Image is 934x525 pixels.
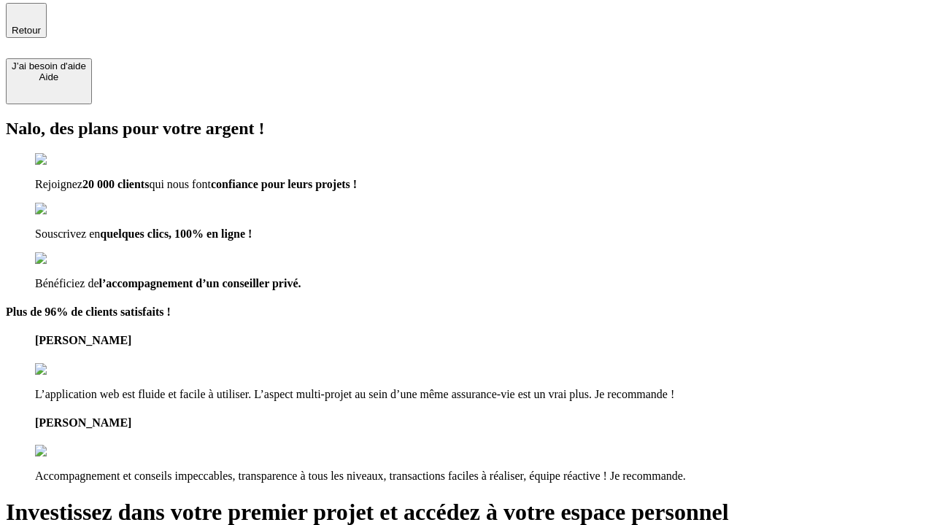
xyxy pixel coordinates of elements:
span: quelques clics, 100% en ligne ! [100,227,252,240]
span: qui nous font [149,178,210,190]
span: Rejoignez [35,178,82,190]
img: checkmark [35,252,98,265]
button: J’ai besoin d'aideAide [6,58,92,104]
img: checkmark [35,153,98,166]
img: checkmark [35,203,98,216]
img: reviews stars [35,445,107,458]
div: Aide [12,71,86,82]
button: Retour [6,3,47,38]
h4: [PERSON_NAME] [35,334,928,347]
span: Bénéficiez de [35,277,99,289]
span: confiance pour leurs projets ! [211,178,357,190]
h4: Plus de 96% de clients satisfaits ! [6,306,928,319]
p: L’application web est fluide et facile à utiliser. L’aspect multi-projet au sein d’une même assur... [35,388,928,401]
h4: [PERSON_NAME] [35,416,928,429]
h2: Nalo, des plans pour votre argent ! [6,119,928,139]
span: l’accompagnement d’un conseiller privé. [99,277,301,289]
div: J’ai besoin d'aide [12,61,86,71]
span: Souscrivez en [35,227,100,240]
span: 20 000 clients [82,178,150,190]
p: Accompagnement et conseils impeccables, transparence à tous les niveaux, transactions faciles à r... [35,470,928,483]
img: reviews stars [35,363,107,376]
span: Retour [12,25,41,36]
